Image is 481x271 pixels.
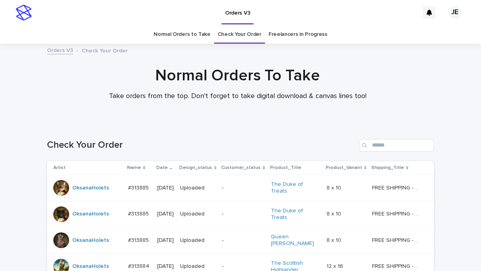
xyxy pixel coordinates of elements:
[222,237,264,244] p: -
[47,175,434,201] tr: OksanaHolets #313885#313885 [DATE]Uploaded-The Duke of Treats 8 x 108 x 10 FREE SHIPPING - previe...
[72,263,109,270] a: OksanaHolets
[72,237,109,244] a: OksanaHolets
[269,25,327,44] a: Freelancers in Progress
[127,163,141,172] p: Name
[53,163,66,172] p: Artist
[359,139,434,152] input: Search
[218,25,261,44] a: Check Your Order
[179,163,212,172] p: Design_status
[157,263,174,270] p: [DATE]
[180,263,216,270] p: Uploaded
[271,234,320,247] a: Queen [PERSON_NAME]
[326,163,362,172] p: Product_Variant
[128,236,150,244] p: #313885
[157,211,174,217] p: [DATE]
[128,262,151,270] p: #313884
[47,139,356,151] h1: Check Your Order
[154,25,210,44] a: Normal Orders to Take
[270,163,301,172] p: Product_Title
[72,185,109,191] a: OksanaHolets
[180,237,216,244] p: Uploaded
[72,211,109,217] a: OksanaHolets
[271,181,320,195] a: The Duke of Treats
[222,263,264,270] p: -
[44,66,431,85] h1: Normal Orders To Take
[156,163,168,172] p: Date
[128,183,150,191] p: #313885
[222,211,264,217] p: -
[80,92,396,101] p: Take orders from the top. Don't forget to take digital download & canvas lines too!
[47,227,434,254] tr: OksanaHolets #313885#313885 [DATE]Uploaded-Queen [PERSON_NAME] 8 x 108 x 10 FREE SHIPPING - previ...
[128,209,150,217] p: #313885
[157,185,174,191] p: [DATE]
[47,45,73,54] a: Orders V3
[271,208,320,221] a: The Duke of Treats
[221,163,261,172] p: Customer_status
[157,237,174,244] p: [DATE]
[327,183,343,191] p: 8 x 10
[372,262,423,270] p: FREE SHIPPING - preview in 1-2 business days, after your approval delivery will take 5-10 b.d.
[180,211,216,217] p: Uploaded
[449,6,461,19] div: JE
[372,209,423,217] p: FREE SHIPPING - preview in 1-2 business days, after your approval delivery will take 5-10 b.d.
[180,185,216,191] p: Uploaded
[82,46,128,54] p: Check Your Order
[16,5,32,20] img: stacker-logo-s-only.png
[372,236,423,244] p: FREE SHIPPING - preview in 1-2 business days, after your approval delivery will take 5-10 b.d.
[372,183,423,191] p: FREE SHIPPING - preview in 1-2 business days, after your approval delivery will take 5-10 b.d.
[327,262,345,270] p: 12 x 16
[47,201,434,227] tr: OksanaHolets #313885#313885 [DATE]Uploaded-The Duke of Treats 8 x 108 x 10 FREE SHIPPING - previe...
[327,236,343,244] p: 8 x 10
[327,209,343,217] p: 8 x 10
[371,163,404,172] p: Shipping_Title
[222,185,264,191] p: -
